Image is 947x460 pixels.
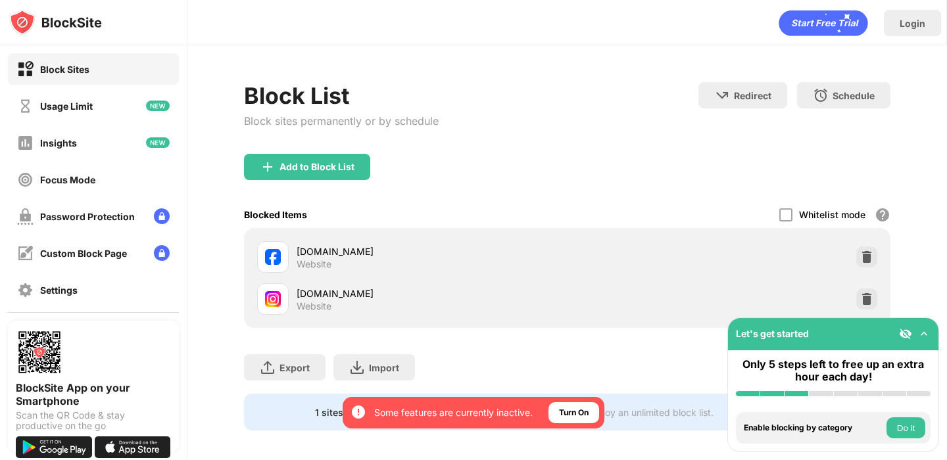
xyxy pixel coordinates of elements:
div: Password Protection [40,211,135,222]
img: omni-setup-toggle.svg [917,327,931,340]
img: new-icon.svg [146,101,170,111]
img: new-icon.svg [146,137,170,148]
div: Schedule [833,90,875,101]
img: download-on-the-app-store.svg [95,436,171,458]
button: Do it [886,417,925,438]
div: Settings [40,285,78,296]
img: logo-blocksite.svg [9,9,102,35]
img: get-it-on-google-play.svg [16,436,92,458]
img: eye-not-visible.svg [899,327,912,340]
div: Block sites permanently or by schedule [244,114,439,127]
div: Enable blocking by category [744,423,883,432]
div: Export [279,362,310,373]
div: animation [779,10,868,36]
div: Block List [244,82,439,109]
div: [DOMAIN_NAME] [297,287,567,300]
div: Let's get started [736,328,809,339]
div: Whitelist mode [799,209,865,220]
img: time-usage-off.svg [17,98,34,114]
div: [DOMAIN_NAME] [297,244,567,258]
img: focus-off.svg [17,172,34,188]
div: Website [297,300,331,312]
img: error-circle-white.svg [351,404,366,420]
img: block-on.svg [17,61,34,78]
div: Turn On [559,406,589,419]
div: Scan the QR Code & stay productive on the go [16,410,171,431]
div: Block Sites [40,64,89,75]
div: Some features are currently inactive. [374,406,533,419]
div: Blocked Items [244,209,307,220]
div: Focus Mode [40,174,95,185]
img: favicons [265,291,281,307]
div: Custom Block Page [40,248,127,259]
div: Insights [40,137,77,149]
img: lock-menu.svg [154,245,170,261]
div: Redirect [734,90,771,101]
div: Import [369,362,399,373]
div: Login [900,18,925,29]
img: lock-menu.svg [154,208,170,224]
div: Only 5 steps left to free up an extra hour each day! [736,358,931,383]
div: Add to Block List [279,162,354,172]
div: BlockSite App on your Smartphone [16,381,171,407]
img: options-page-qr-code.png [16,329,63,376]
img: insights-off.svg [17,135,34,151]
div: Usage Limit [40,101,93,112]
img: settings-off.svg [17,282,34,298]
img: customize-block-page-off.svg [17,245,34,262]
img: favicons [265,249,281,265]
img: password-protection-off.svg [17,208,34,225]
div: 1 sites left to add to your block list. [315,407,470,418]
div: Website [297,258,331,270]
